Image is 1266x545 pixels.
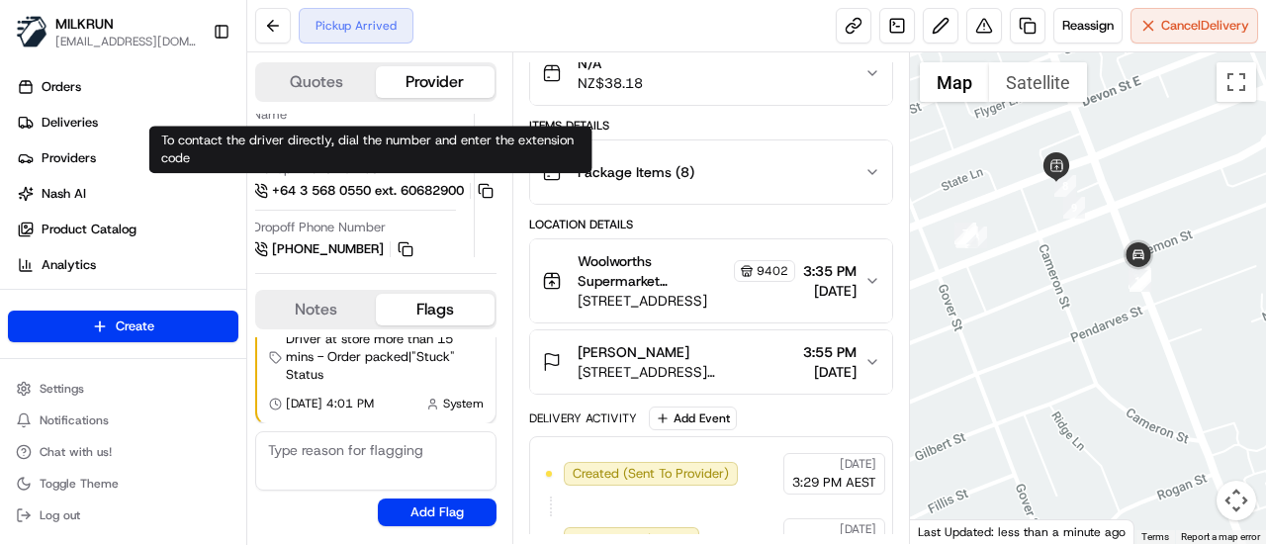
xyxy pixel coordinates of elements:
button: Package Items (8) [530,140,892,204]
button: MILKRUN [55,14,114,34]
span: Reassign [1062,17,1114,35]
span: 3:29 PM AEST [792,474,876,492]
button: CancelDelivery [1130,8,1258,44]
a: Nash AI [8,178,246,210]
button: Map camera controls [1217,481,1256,520]
span: [DATE] [840,456,876,472]
div: Last Updated: less than a minute ago [910,519,1134,544]
span: Orders [42,78,81,96]
a: Deliveries [8,107,246,138]
span: Woolworths Supermarket [GEOGRAPHIC_DATA] - [GEOGRAPHIC_DATA] Central Store Manager [578,251,730,291]
a: Report a map error [1181,531,1260,542]
button: Notes [257,294,376,325]
a: Terms [1141,531,1169,542]
button: Toggle fullscreen view [1217,62,1256,102]
div: 8 [1054,175,1076,197]
button: Add Flag [378,499,497,526]
span: [PERSON_NAME] [578,342,689,362]
a: Orders [8,71,246,103]
span: Cancel Delivery [1161,17,1249,35]
span: Name [252,106,287,124]
img: Google [915,518,980,544]
button: Add Event [649,407,737,430]
button: Show satellite imagery [989,62,1087,102]
span: +64 3 568 0550 ext. 60682900 [272,182,464,200]
button: Notifications [8,407,238,434]
span: Driver at store more than 15 mins - Order packed | "Stuck" Status [286,330,484,384]
span: Toggle Theme [40,476,119,492]
div: Items Details [529,118,893,134]
button: [PERSON_NAME][STREET_ADDRESS][PERSON_NAME]3:55 PM[DATE] [530,330,892,394]
div: 13 [1129,267,1150,289]
div: To contact the driver directly, dial the number and enter the extension code [149,126,592,173]
a: Open this area in Google Maps (opens a new window) [915,518,980,544]
span: Created (Sent To Provider) [573,465,729,483]
span: Create [116,318,154,335]
div: 9 [1063,197,1085,219]
span: Package Items ( 8 ) [578,162,694,182]
span: Analytics [42,256,96,274]
button: Settings [8,375,238,403]
div: 6 [955,226,977,247]
span: System [443,396,484,411]
span: 9402 [757,263,788,279]
button: Show street map [920,62,989,102]
span: NZ$38.18 [578,73,643,93]
button: Create [8,311,238,342]
div: Location Details [529,217,893,232]
a: Analytics [8,249,246,281]
button: [EMAIL_ADDRESS][DOMAIN_NAME] [55,34,197,49]
a: Providers [8,142,246,174]
span: N/A [578,53,643,73]
span: [DATE] [840,521,876,537]
span: Product Catalog [42,221,136,238]
span: [PHONE_NUMBER] [272,240,384,258]
button: Chat with us! [8,438,238,466]
button: Flags [376,294,495,325]
a: [PHONE_NUMBER] [252,238,416,260]
div: 15 [1130,270,1151,292]
span: [STREET_ADDRESS][PERSON_NAME] [578,362,795,382]
span: Nash AI [42,185,86,203]
div: 4 [956,227,978,248]
button: N/ANZ$38.18 [530,42,892,105]
span: Providers [42,149,96,167]
div: Delivery Activity [529,410,637,426]
span: Chat with us! [40,444,112,460]
button: Provider [376,66,495,98]
span: Notifications [40,412,109,428]
button: Quotes [257,66,376,98]
span: Dropoff Phone Number [252,219,386,236]
span: Log out [40,507,80,523]
span: [DATE] [803,281,857,301]
span: Settings [40,381,84,397]
button: Toggle Theme [8,470,238,498]
button: Log out [8,501,238,529]
div: 3 [965,227,987,248]
img: MILKRUN [16,16,47,47]
span: Deliveries [42,114,98,132]
a: Product Catalog [8,214,246,245]
span: [DATE] 4:01 PM [286,396,374,411]
button: Woolworths Supermarket [GEOGRAPHIC_DATA] - [GEOGRAPHIC_DATA] Central Store Manager9402[STREET_ADD... [530,239,892,322]
span: 3:35 PM [803,261,857,281]
button: MILKRUNMILKRUN[EMAIL_ADDRESS][DOMAIN_NAME] [8,8,205,55]
button: Reassign [1053,8,1123,44]
div: 7 [954,223,976,244]
span: [DATE] [803,362,857,382]
span: [STREET_ADDRESS] [578,291,795,311]
span: 3:55 PM [803,342,857,362]
a: +64 3 568 0550 ext. 60682900 [252,180,497,202]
